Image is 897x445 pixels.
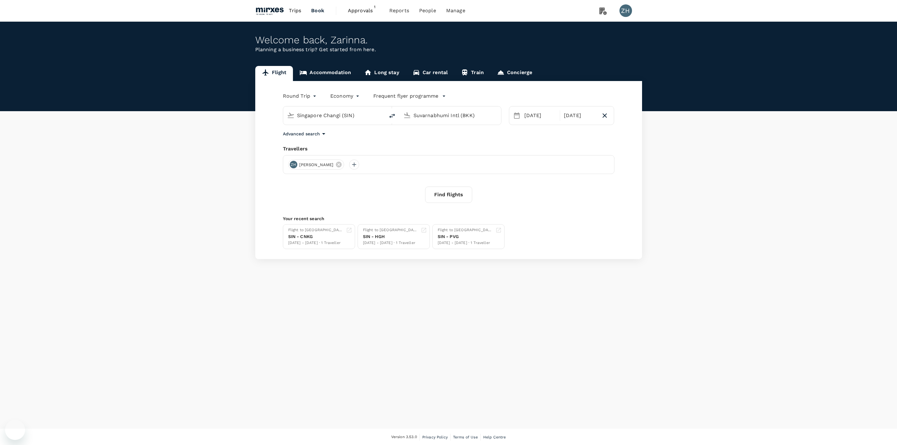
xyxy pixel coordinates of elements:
[363,233,418,240] div: SIN - HGH
[283,215,614,222] p: Your recent search
[497,115,498,116] button: Open
[288,160,344,170] div: ZH[PERSON_NAME]
[255,4,284,18] img: Mirxes Holding Pte Ltd
[438,233,493,240] div: SIN - PVG
[290,161,297,168] div: ZH
[311,7,324,14] span: Book
[619,4,632,17] div: ZH
[283,91,318,101] div: Round Trip
[438,227,493,233] div: Flight to [GEOGRAPHIC_DATA]
[522,109,559,122] div: [DATE]
[561,109,598,122] div: [DATE]
[453,435,478,439] span: Terms of Use
[288,240,343,246] div: [DATE] - [DATE] · 1 Traveller
[419,7,436,14] span: People
[330,91,361,101] div: Economy
[483,435,506,439] span: Help Centre
[406,66,455,81] a: Car rental
[348,7,379,14] span: Approvals
[283,131,320,137] p: Advanced search
[380,115,381,116] button: Open
[453,434,478,441] a: Terms of Use
[373,92,438,100] p: Frequent flyer programme
[454,66,490,81] a: Train
[438,240,493,246] div: [DATE] - [DATE] · 1 Traveller
[363,227,418,233] div: Flight to [GEOGRAPHIC_DATA]
[358,66,406,81] a: Long stay
[363,240,418,246] div: [DATE] - [DATE] · 1 Traveller
[255,66,293,81] a: Flight
[372,4,378,10] span: 1
[255,34,642,46] div: Welcome back , Zarinna .
[289,7,301,14] span: Trips
[483,434,506,441] a: Help Centre
[283,130,327,138] button: Advanced search
[373,92,446,100] button: Frequent flyer programme
[288,227,343,233] div: Flight to [GEOGRAPHIC_DATA]
[391,434,417,440] span: Version 3.53.0
[413,111,488,120] input: Going to
[283,145,614,153] div: Travellers
[490,66,539,81] a: Concierge
[288,233,343,240] div: SIN - CNKG
[422,434,448,441] a: Privacy Policy
[293,66,358,81] a: Accommodation
[425,187,472,203] button: Find flights
[422,435,448,439] span: Privacy Policy
[5,420,25,440] iframe: Button to launch messaging window
[389,7,409,14] span: Reports
[255,46,642,53] p: Planning a business trip? Get started from here.
[385,108,400,123] button: delete
[295,162,338,168] span: [PERSON_NAME]
[446,7,465,14] span: Manage
[297,111,371,120] input: Depart from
